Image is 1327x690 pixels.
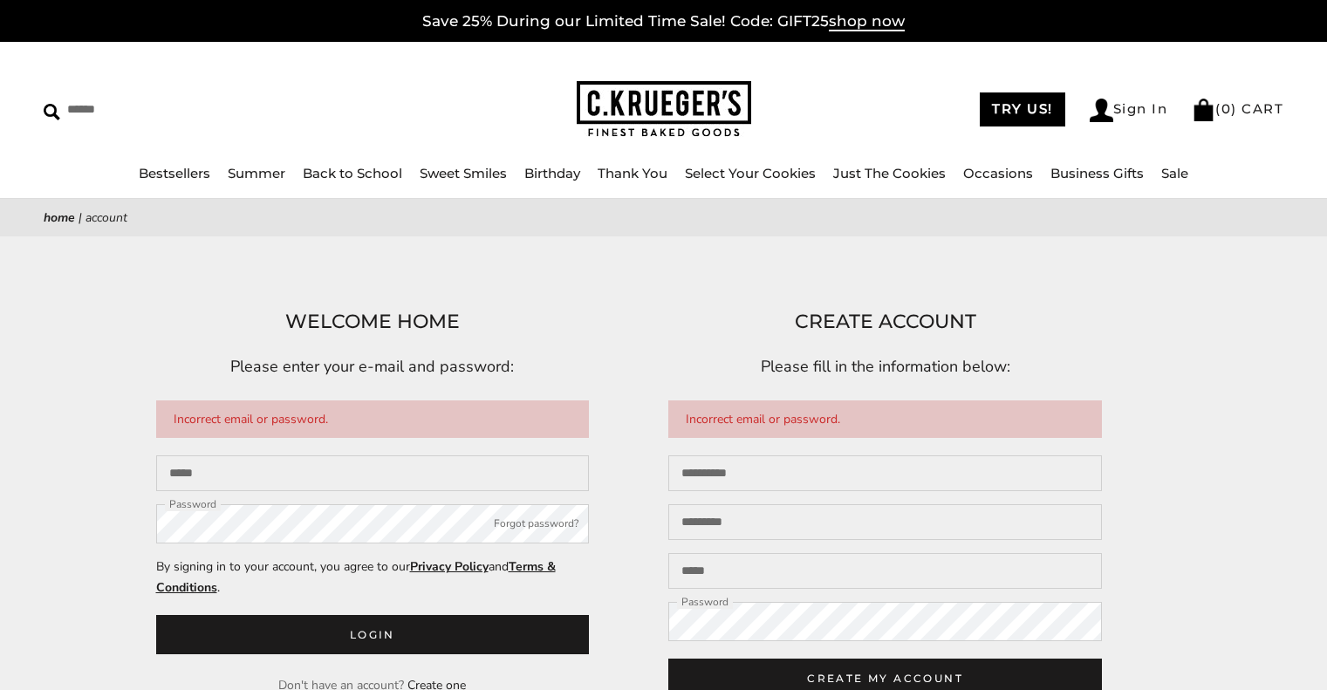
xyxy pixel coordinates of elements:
a: Home [44,209,75,226]
a: Birthday [524,165,580,181]
input: Password [668,602,1102,641]
a: Save 25% During our Limited Time Sale! Code: GIFT25shop now [422,12,905,31]
span: Account [86,209,127,226]
button: Login [156,615,590,654]
img: Search [44,104,60,120]
input: Email [156,455,590,491]
p: Please enter your e-mail and password: [156,354,590,380]
p: Please fill in the information below: [668,354,1102,380]
span: shop now [829,12,905,31]
input: Last name [668,504,1102,540]
input: First name [668,455,1102,491]
img: C.KRUEGER'S [577,81,751,138]
p: By signing in to your account, you agree to our and . [156,557,590,597]
h1: WELCOME HOME [156,306,590,338]
a: Terms & Conditions [156,558,556,595]
a: Sign In [1090,99,1168,122]
a: (0) CART [1192,100,1283,117]
input: Search [44,96,338,123]
a: Sweet Smiles [420,165,507,181]
a: Back to School [303,165,402,181]
a: Summer [228,165,285,181]
img: Account [1090,99,1113,122]
h1: CREATE ACCOUNT [668,306,1102,338]
a: Just The Cookies [833,165,946,181]
nav: breadcrumbs [44,208,1283,228]
img: Bag [1192,99,1215,121]
input: Email [668,553,1102,589]
a: Business Gifts [1050,165,1144,181]
a: Thank You [598,165,667,181]
li: Incorrect email or password. [686,409,1084,429]
a: TRY US! [980,92,1065,126]
input: Password [156,504,590,543]
span: 0 [1221,100,1232,117]
a: Sale [1161,165,1188,181]
p: Incorrect email or password. [156,400,590,438]
a: Privacy Policy [410,558,489,575]
a: Select Your Cookies [685,165,816,181]
span: | [79,209,82,226]
a: Occasions [963,165,1033,181]
button: Forgot password? [494,516,578,533]
a: Bestsellers [139,165,210,181]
